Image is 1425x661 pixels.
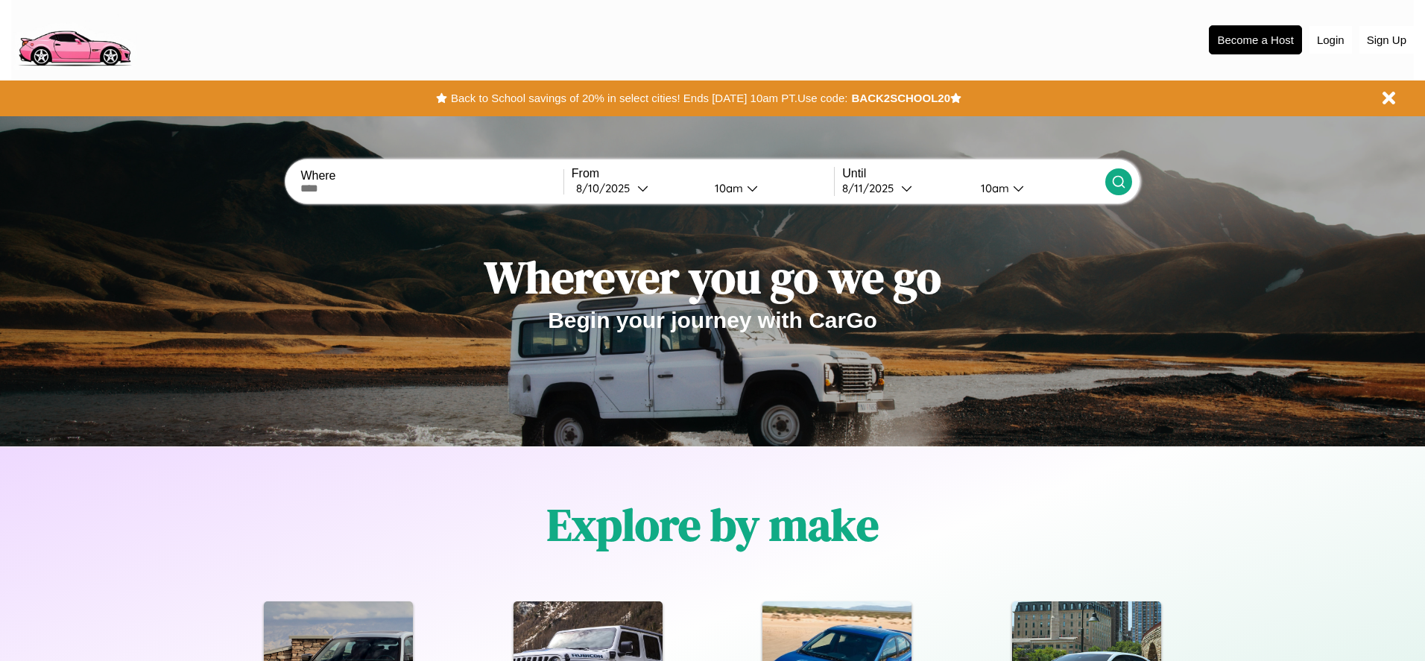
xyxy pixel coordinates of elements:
div: 10am [707,181,747,195]
label: From [572,167,834,180]
div: 8 / 11 / 2025 [842,181,901,195]
div: 10am [973,181,1013,195]
img: logo [11,7,137,70]
button: 8/10/2025 [572,180,703,196]
button: Login [1309,26,1352,54]
button: 10am [703,180,834,196]
button: Back to School savings of 20% in select cities! Ends [DATE] 10am PT.Use code: [447,88,851,109]
button: Become a Host [1209,25,1302,54]
h1: Explore by make [547,494,879,555]
label: Where [300,169,563,183]
button: 10am [969,180,1105,196]
div: 8 / 10 / 2025 [576,181,637,195]
b: BACK2SCHOOL20 [851,92,950,104]
button: Sign Up [1359,26,1414,54]
label: Until [842,167,1105,180]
